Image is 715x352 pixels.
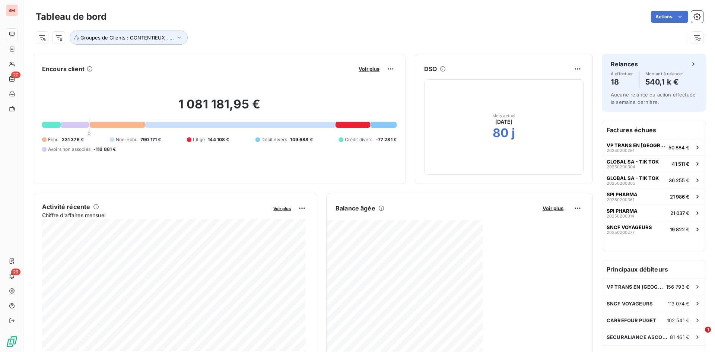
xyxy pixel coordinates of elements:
button: SNCF VOYAGEURS2025020027719 822 € [602,221,706,237]
button: SPI PHARMA2025020036121 986 € [602,188,706,204]
span: CARREFOUR PUGET [607,317,656,323]
h4: 18 [611,76,633,88]
span: 41 511 € [672,161,689,167]
span: Avoirs non associés [48,146,90,153]
span: VP TRANS EN [GEOGRAPHIC_DATA] [607,142,665,148]
button: GLOBAL SA - TIK TOK2025020030441 511 € [602,155,706,172]
span: Aucune relance ou action effectuée la semaine dernière. [611,92,696,105]
button: Voir plus [356,66,382,72]
span: 20250200314 [607,214,634,218]
span: Mois actuel [492,114,516,118]
span: 21 037 € [670,210,689,216]
span: 109 688 € [290,136,312,143]
span: -116 881 € [93,146,116,153]
span: 29 [11,269,20,275]
h2: 1 081 181,95 € [42,97,397,119]
button: GLOBAL SA - TIK TOK2025020030536 255 € [602,172,706,188]
span: 1 [705,327,711,333]
span: 20250200281 [607,148,634,153]
span: SNCF VOYAGEURS [607,301,653,307]
span: 20250200304 [607,165,635,169]
span: Crédit divers [345,136,373,143]
button: VP TRANS EN [GEOGRAPHIC_DATA]2025020028150 884 € [602,139,706,155]
span: Voir plus [543,205,563,211]
span: 50 884 € [668,145,689,150]
span: 20250200305 [607,181,635,185]
button: Voir plus [271,205,293,212]
button: Actions [651,11,688,23]
button: Groupes de Clients : CONTENTIEUX , ... [70,31,188,45]
span: Débit divers [261,136,287,143]
span: SPI PHARMA [607,191,638,197]
span: SPI PHARMA [607,208,638,214]
div: BM [6,4,18,16]
span: 20250200277 [607,230,635,235]
span: Voir plus [359,66,379,72]
img: Logo LeanPay [6,336,18,348]
span: SECURALIANCE ASCOMETAL [607,334,670,340]
h4: 540,1 k € [645,76,683,88]
span: 36 255 € [669,177,689,183]
span: 20 [11,72,20,78]
span: 113 074 € [668,301,689,307]
span: 156 793 € [666,284,689,290]
span: 20250200361 [607,197,634,202]
span: 144 108 € [208,136,229,143]
h6: Activité récente [42,202,90,211]
h6: Factures échues [602,121,706,139]
span: GLOBAL SA - TIK TOK [607,175,659,181]
button: SPI PHARMA2025020031421 037 € [602,204,706,221]
span: 0 [88,130,90,136]
span: À effectuer [611,72,633,76]
span: SNCF VOYAGEURS [607,224,652,230]
h6: Principaux débiteurs [602,260,706,278]
h6: Relances [611,60,638,69]
span: Groupes de Clients : CONTENTIEUX , ... [80,35,174,41]
span: 790 171 € [140,136,161,143]
span: Chiffre d'affaires mensuel [42,211,268,219]
span: Non-échu [116,136,137,143]
span: -77 281 € [376,136,397,143]
span: VP TRANS EN [GEOGRAPHIC_DATA] [607,284,666,290]
span: GLOBAL SA - TIK TOK [607,159,659,165]
h2: 80 [493,126,509,140]
span: [DATE] [495,118,513,126]
h6: Encours client [42,64,85,73]
span: Échu [48,136,59,143]
button: Voir plus [540,205,566,212]
span: 21 986 € [670,194,689,200]
span: Voir plus [273,206,291,211]
h6: Balance âgée [336,204,375,213]
span: Montant à relancer [645,72,683,76]
span: 19 822 € [670,226,689,232]
h3: Tableau de bord [36,10,107,23]
span: 102 541 € [667,317,689,323]
span: 81 461 € [670,334,689,340]
iframe: Intercom live chat [690,327,708,345]
span: Litige [193,136,205,143]
h2: j [512,126,515,140]
h6: DSO [424,64,437,73]
span: 231 376 € [62,136,84,143]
